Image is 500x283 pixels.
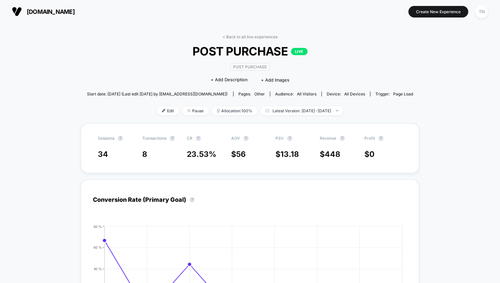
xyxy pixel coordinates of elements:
[157,106,179,115] span: Edit
[212,106,257,115] span: Allocation: 100%
[297,91,316,96] span: All Visitors
[87,91,228,96] span: Start date: [DATE] (Last edit [DATE] by [EMAIL_ADDRESS][DOMAIN_NAME])
[223,34,277,39] a: < Back to all live experiences
[375,91,413,96] div: Trigger:
[98,136,114,141] span: Sessions
[378,136,384,141] button: ?
[321,91,370,96] span: Device:
[320,150,340,159] span: $
[275,136,284,141] span: PSV
[475,5,488,18] div: TN
[118,136,123,141] button: ?
[189,197,195,202] button: ?
[94,267,102,271] tspan: 40 %
[275,150,299,159] span: $
[231,150,246,159] span: $
[217,109,220,113] img: rebalance
[93,196,198,203] div: Conversion Rate (Primary Goal)
[266,109,269,112] img: calendar
[344,91,365,96] span: all devices
[98,150,108,159] span: 34
[408,6,468,18] button: Create New Experience
[364,136,375,141] span: Profit
[275,91,316,96] div: Audience:
[27,8,75,15] span: [DOMAIN_NAME]
[291,48,308,55] p: LIVE
[320,136,336,141] span: Revenue
[364,150,375,159] span: $
[10,6,77,17] button: [DOMAIN_NAME]
[170,136,175,141] button: ?
[142,150,147,159] span: 8
[238,91,265,96] div: Pages:
[254,91,265,96] span: other
[473,5,490,18] button: TN
[187,109,190,112] img: end
[393,91,413,96] span: Page Load
[211,77,248,83] span: + Add Description
[280,150,299,159] span: 13.18
[94,245,102,249] tspan: 60 %
[325,150,340,159] span: 448
[142,136,166,141] span: Transactions
[287,136,292,141] button: ?
[162,109,165,112] img: edit
[94,224,102,228] tspan: 80 %
[336,110,338,111] img: end
[261,77,289,83] span: + Add Images
[187,136,192,141] span: CR
[230,63,270,71] span: Post Purchase
[340,136,345,141] button: ?
[196,136,201,141] button: ?
[231,136,240,141] span: AOV
[369,150,375,159] span: 0
[243,136,249,141] button: ?
[236,150,246,159] span: 56
[182,106,209,115] span: Pause
[187,150,216,159] span: 23.53 %
[261,106,343,115] span: Latest Version: [DATE] - [DATE]
[103,44,397,58] span: POST PURCHASE
[12,7,22,17] img: Visually logo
